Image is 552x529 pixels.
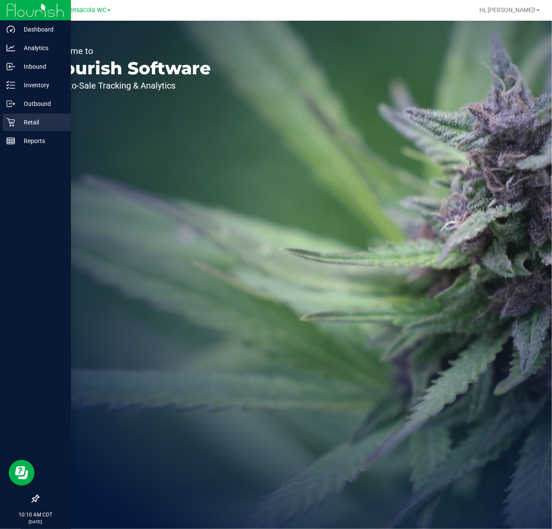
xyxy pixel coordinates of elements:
[47,81,211,90] p: Seed-to-Sale Tracking & Analytics
[9,460,35,486] iframe: Resource center
[15,99,67,109] p: Outbound
[15,61,67,72] p: Inbound
[4,511,67,519] p: 10:10 AM CDT
[15,117,67,127] p: Retail
[15,80,67,90] p: Inventory
[66,6,106,14] span: Pensacola WC
[15,24,67,35] p: Dashboard
[6,62,15,71] inline-svg: Inbound
[479,6,536,13] span: Hi, [PERSON_NAME]!
[6,25,15,34] inline-svg: Dashboard
[47,47,211,55] p: Welcome to
[6,99,15,108] inline-svg: Outbound
[15,43,67,53] p: Analytics
[6,137,15,145] inline-svg: Reports
[6,81,15,89] inline-svg: Inventory
[6,118,15,127] inline-svg: Retail
[4,519,67,525] p: [DATE]
[15,136,67,146] p: Reports
[47,60,211,77] p: Flourish Software
[6,44,15,52] inline-svg: Analytics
